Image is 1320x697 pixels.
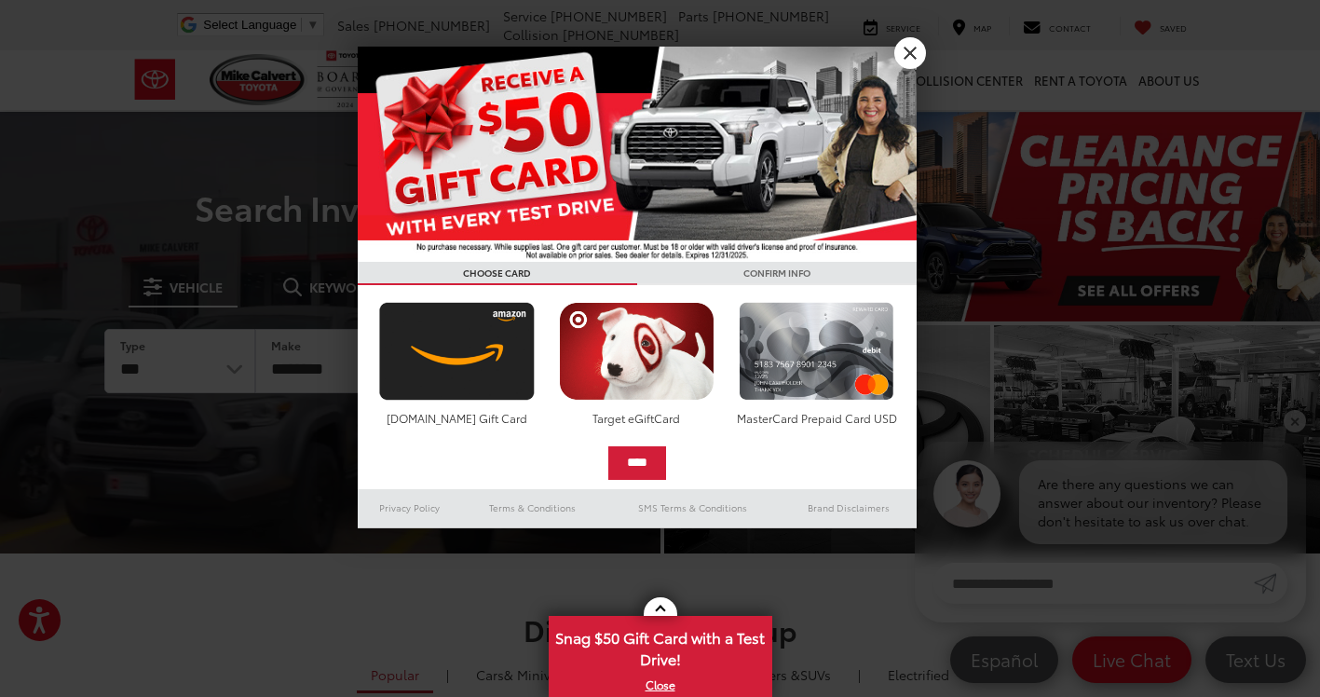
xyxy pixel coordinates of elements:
h3: CONFIRM INFO [637,262,917,285]
div: Target eGiftCard [554,410,719,426]
h3: CHOOSE CARD [358,262,637,285]
img: 55838_top_625864.jpg [358,47,917,262]
a: SMS Terms & Conditions [605,497,781,519]
img: amazoncard.png [374,302,539,401]
a: Brand Disclaimers [781,497,917,519]
a: Privacy Policy [358,497,462,519]
div: MasterCard Prepaid Card USD [734,410,899,426]
img: targetcard.png [554,302,719,401]
span: Snag $50 Gift Card with a Test Drive! [551,618,770,675]
a: Terms & Conditions [461,497,604,519]
div: [DOMAIN_NAME] Gift Card [374,410,539,426]
img: mastercard.png [734,302,899,401]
